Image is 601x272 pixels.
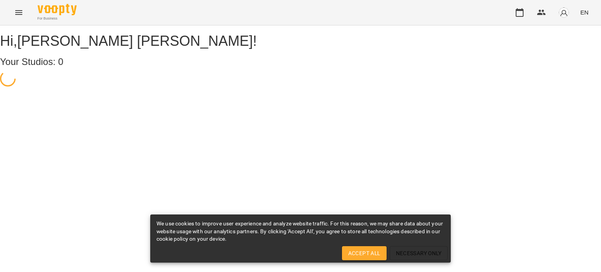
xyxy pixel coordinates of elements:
img: avatar_s.png [558,7,569,18]
span: EN [580,8,588,16]
span: For Business [38,16,77,21]
button: EN [577,5,592,20]
button: Menu [9,3,28,22]
span: 0 [58,56,63,67]
img: Voopty Logo [38,4,77,15]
